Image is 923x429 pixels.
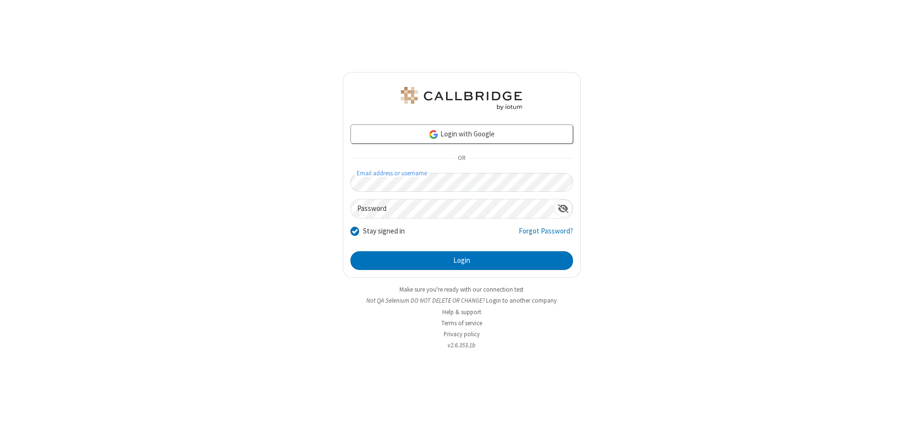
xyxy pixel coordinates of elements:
[454,152,469,165] span: OR
[428,129,439,140] img: google-icon.png
[486,296,557,305] button: Login to another company
[519,226,573,244] a: Forgot Password?
[351,199,554,218] input: Password
[350,251,573,270] button: Login
[899,404,916,422] iframe: Chat
[343,296,581,305] li: Not QA Selenium DO NOT DELETE OR CHANGE?
[554,199,573,217] div: Show password
[444,330,480,338] a: Privacy policy
[343,341,581,350] li: v2.6.353.1b
[399,285,524,294] a: Make sure you're ready with our connection test
[442,308,481,316] a: Help & support
[441,319,482,327] a: Terms of service
[363,226,405,237] label: Stay signed in
[350,124,573,144] a: Login with Google
[399,87,524,110] img: QA Selenium DO NOT DELETE OR CHANGE
[350,173,573,192] input: Email address or username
